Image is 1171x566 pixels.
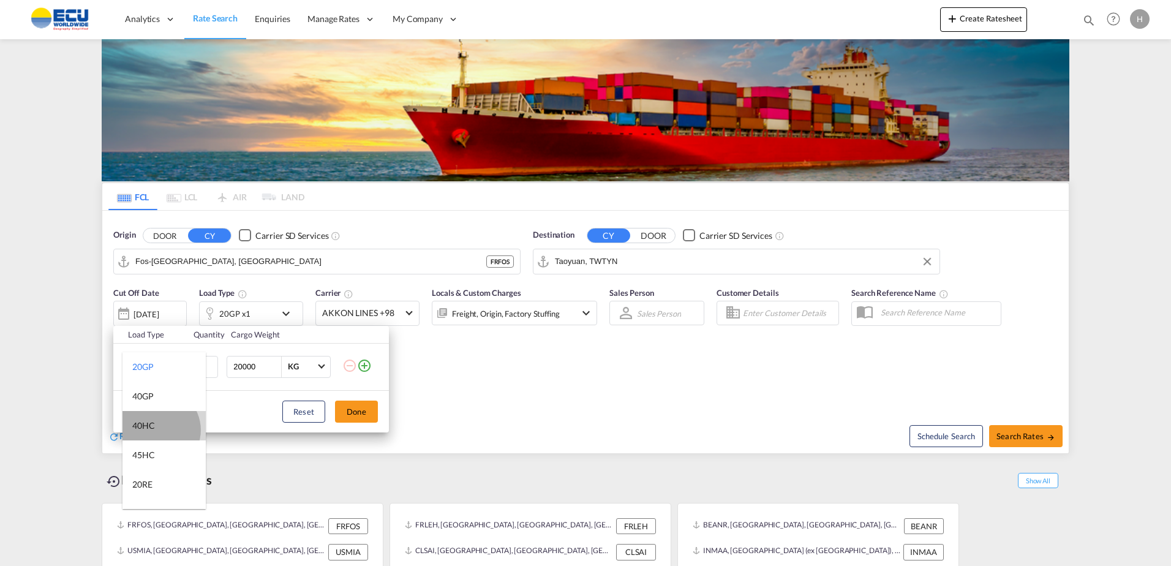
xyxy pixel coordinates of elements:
[132,361,154,373] div: 20GP
[132,508,152,520] div: 40RE
[132,390,154,402] div: 40GP
[132,478,152,491] div: 20RE
[132,420,155,432] div: 40HC
[132,449,155,461] div: 45HC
